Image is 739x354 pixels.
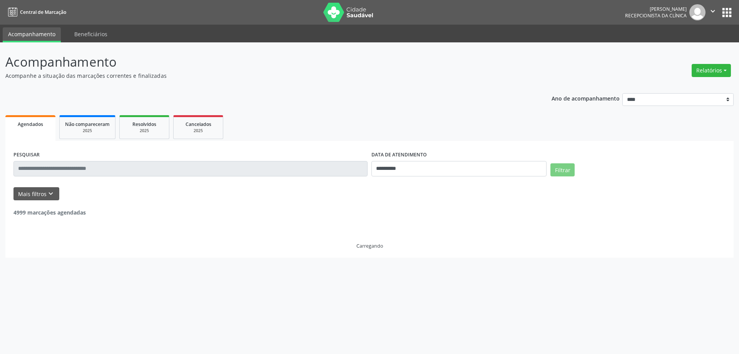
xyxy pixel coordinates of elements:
span: Central de Marcação [20,9,66,15]
a: Beneficiários [69,27,113,41]
a: Central de Marcação [5,6,66,18]
button: apps [720,6,734,19]
i: keyboard_arrow_down [47,190,55,198]
div: [PERSON_NAME] [625,6,687,12]
div: 2025 [125,128,164,134]
div: 2025 [179,128,217,134]
div: 2025 [65,128,110,134]
span: Não compareceram [65,121,110,128]
button: Filtrar [550,163,575,176]
span: Recepcionista da clínica [625,12,687,19]
a: Acompanhamento [3,27,61,42]
p: Ano de acompanhamento [552,93,620,103]
p: Acompanhe a situação das marcações correntes e finalizadas [5,72,515,80]
p: Acompanhamento [5,52,515,72]
label: DATA DE ATENDIMENTO [371,149,427,161]
span: Resolvidos [132,121,156,128]
button: Mais filtroskeyboard_arrow_down [13,187,59,201]
i:  [709,7,717,15]
button:  [706,4,720,20]
button: Relatórios [692,64,731,77]
span: Agendados [18,121,43,128]
label: PESQUISAR [13,149,40,161]
strong: 4999 marcações agendadas [13,209,86,216]
span: Cancelados [186,121,211,128]
img: img [689,4,706,20]
div: Carregando [356,243,383,249]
